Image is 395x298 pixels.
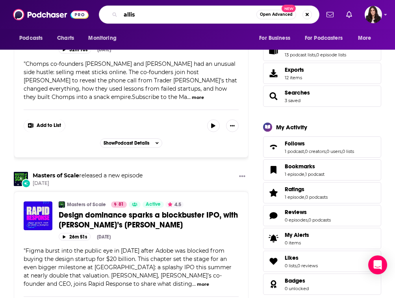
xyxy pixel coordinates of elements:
span: Lists [263,40,381,61]
a: 0 episodes [285,217,308,223]
span: Ratings [263,182,381,203]
a: 0 podcasts [308,217,331,223]
span: [DATE] [33,180,143,187]
span: For Business [259,33,290,44]
span: More [358,33,371,44]
a: Follows [285,140,354,147]
span: , [304,149,305,154]
button: more [192,94,204,101]
a: 0 lists [342,149,354,154]
button: open menu [300,31,354,46]
span: " [24,247,232,287]
a: Likes [266,256,282,267]
a: 1 podcast [285,149,304,154]
img: Podchaser - Follow, Share and Rate Podcasts [13,7,89,22]
a: Ratings [266,187,282,198]
a: Ratings [285,186,328,193]
a: Likes [285,254,318,261]
button: 26m 51s [59,233,91,240]
img: Design dominance sparks a blockbuster IPO, with Figma’s Dylan Field [24,201,52,230]
div: Open Intercom Messenger [368,255,387,274]
span: Charts [57,33,74,44]
a: Bookmarks [285,163,325,170]
span: Active [146,201,161,209]
span: For Podcasters [305,33,343,44]
span: My Alerts [285,231,309,238]
a: Masters of Scale [67,201,106,208]
span: Logged in as RebeccaShapiro [365,6,382,23]
button: open menu [83,31,126,46]
span: Reviews [285,209,307,216]
img: Masters of Scale [59,201,65,208]
span: ... [187,93,191,101]
span: Bookmarks [285,163,315,170]
a: Exports [263,63,381,84]
button: 32m 10s [59,46,91,54]
span: ... [192,280,196,287]
a: 1 episode [285,171,304,177]
button: Open AdvancedNew [256,10,296,19]
span: Figma burst into the public eye in [DATE] after Adobe was blocked from buying the design startup ... [24,247,232,287]
span: Likes [263,251,381,272]
a: Searches [285,89,310,96]
a: Lists [266,45,282,56]
a: Active [143,201,164,208]
a: Charts [52,31,79,46]
span: , [297,263,297,268]
a: Design dominance sparks a blockbuster IPO, with [PERSON_NAME]’s [PERSON_NAME] [59,210,238,230]
button: Show More Button [226,119,239,132]
button: Show More Button [24,119,65,132]
span: Open Advanced [260,13,293,17]
div: My Activity [276,123,307,131]
span: New [282,5,296,12]
a: My Alerts [263,228,381,249]
button: more [197,281,209,288]
div: Search podcasts, credits, & more... [99,6,319,24]
span: , [304,171,305,177]
span: Follows [263,136,381,158]
span: 12 items [285,75,304,80]
a: Reviews [285,209,331,216]
img: Masters of Scale [14,172,28,186]
span: Monitoring [88,33,116,44]
span: Searches [263,86,381,107]
a: Show notifications dropdown [323,8,337,21]
a: 0 creators [305,149,326,154]
a: 0 lists [285,263,297,268]
span: , [304,194,305,200]
a: 0 users [326,149,341,154]
span: Reviews [263,205,381,226]
h3: released a new episode [33,172,143,179]
span: 0 items [285,240,309,246]
button: open menu [352,31,381,46]
span: Follows [285,140,305,147]
span: 81 [119,201,124,209]
span: Add to List [37,123,61,129]
div: [DATE] [97,234,111,240]
span: Bookmarks [263,159,381,181]
span: Chomps co-founders [PERSON_NAME] and [PERSON_NAME] had an unusual side hustle: selling meat stick... [24,60,237,101]
span: Likes [285,254,299,261]
button: 4.5 [165,201,184,208]
a: 3 saved [285,98,300,103]
span: Badges [285,277,305,284]
a: 0 podcasts [305,194,328,200]
a: 81 [111,201,127,208]
span: Show Podcast Details [104,140,149,146]
button: ShowPodcast Details [100,138,162,148]
span: Podcasts [19,33,43,44]
span: , [341,149,342,154]
a: Searches [266,91,282,102]
span: " [24,60,237,101]
a: Bookmarks [266,164,282,175]
span: My Alerts [266,233,282,244]
button: Show profile menu [365,6,382,23]
button: open menu [14,31,53,46]
a: Follows [266,142,282,153]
